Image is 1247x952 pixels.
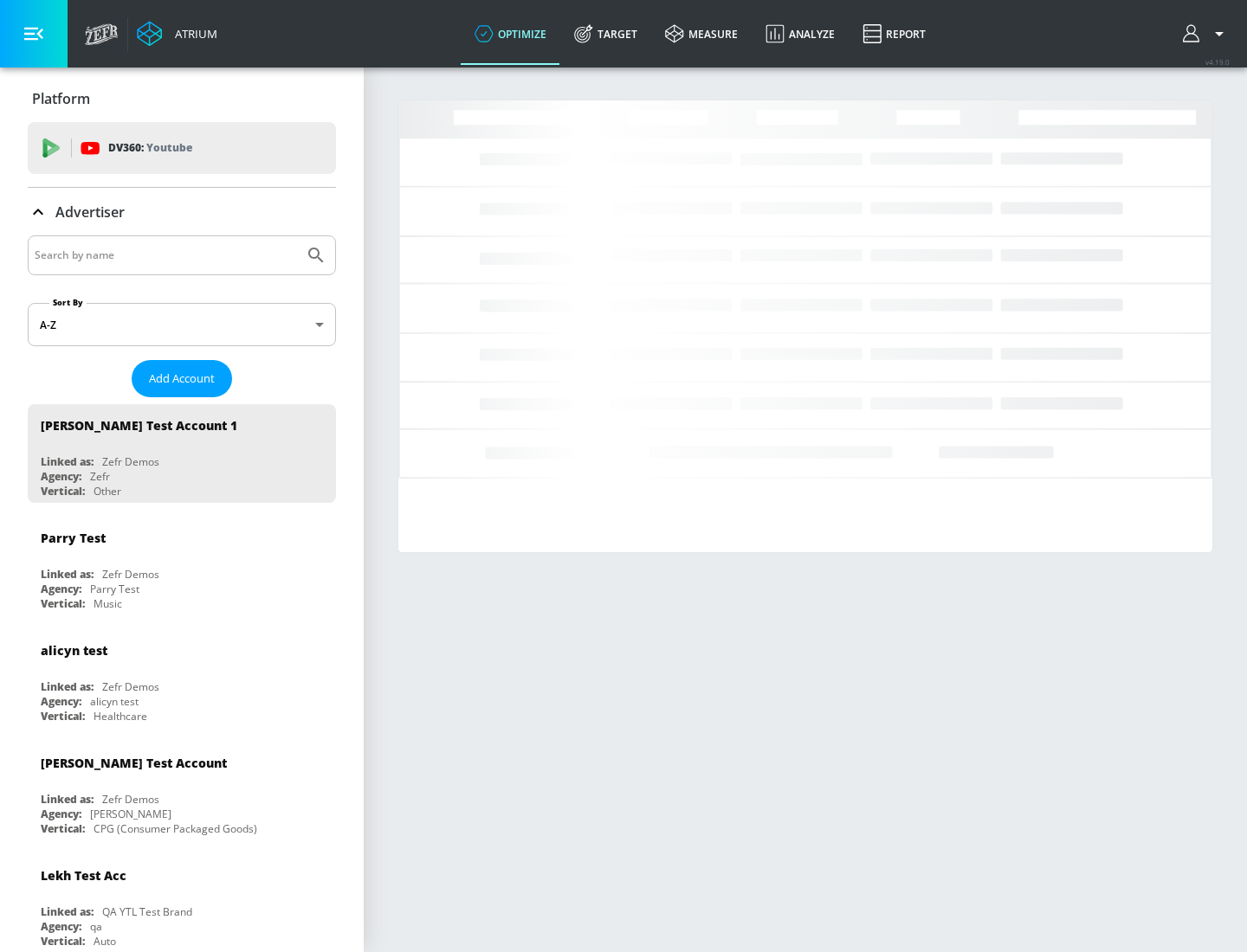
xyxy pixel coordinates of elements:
[28,742,336,840] div: [PERSON_NAME] Test AccountLinked as:Zefr DemosAgency:[PERSON_NAME]Vertical:CPG (Consumer Packaged...
[28,188,336,236] div: Advertiser
[132,360,232,397] button: Add Account
[41,417,237,434] div: [PERSON_NAME] Test Account 1
[94,934,116,949] div: Auto
[41,582,81,596] div: Agency:
[28,74,336,123] div: Platform
[102,904,192,919] div: QA YTL Test Brand
[41,934,85,949] div: Vertical:
[461,3,560,65] a: optimize
[28,629,336,728] div: alicyn testLinked as:Zefr DemosAgency:alicyn testVertical:Healthcare
[102,454,159,469] div: Zefr Demos
[752,3,849,65] a: Analyze
[28,303,336,346] div: A-Z
[28,122,336,174] div: DV360: Youtube
[55,203,125,222] p: Advertiser
[41,454,94,469] div: Linked as:
[108,138,192,158] p: DV360:
[94,821,257,836] div: CPG (Consumer Packaged Goods)
[102,679,159,694] div: Zefr Demos
[1205,57,1230,67] span: v 4.19.0
[94,709,147,724] div: Healthcare
[49,297,87,308] label: Sort By
[651,3,752,65] a: measure
[90,694,139,709] div: alicyn test
[149,369,215,389] span: Add Account
[41,867,126,884] div: Lekh Test Acc
[41,694,81,709] div: Agency:
[35,244,297,267] input: Search by name
[41,679,94,694] div: Linked as:
[28,404,336,503] div: [PERSON_NAME] Test Account 1Linked as:Zefr DemosAgency:ZefrVertical:Other
[849,3,940,65] a: Report
[28,517,336,615] div: Parry TestLinked as:Zefr DemosAgency:Parry TestVertical:Music
[41,904,94,919] div: Linked as:
[102,567,159,582] div: Zefr Demos
[94,596,122,611] div: Music
[32,89,90,108] p: Platform
[41,484,85,499] div: Vertical:
[41,919,81,934] div: Agency:
[90,469,110,484] div: Zefr
[102,792,159,807] div: Zefr Demos
[90,807,171,821] div: [PERSON_NAME]
[90,582,139,596] div: Parry Test
[41,469,81,484] div: Agency:
[41,755,227,771] div: [PERSON_NAME] Test Account
[41,642,107,659] div: alicyn test
[41,596,85,611] div: Vertical:
[137,21,217,47] a: Atrium
[168,26,217,42] div: Atrium
[41,807,81,821] div: Agency:
[560,3,651,65] a: Target
[90,919,102,934] div: qa
[41,821,85,836] div: Vertical:
[41,792,94,807] div: Linked as:
[41,530,106,546] div: Parry Test
[41,709,85,724] div: Vertical:
[94,484,121,499] div: Other
[41,567,94,582] div: Linked as:
[146,138,192,157] p: Youtube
